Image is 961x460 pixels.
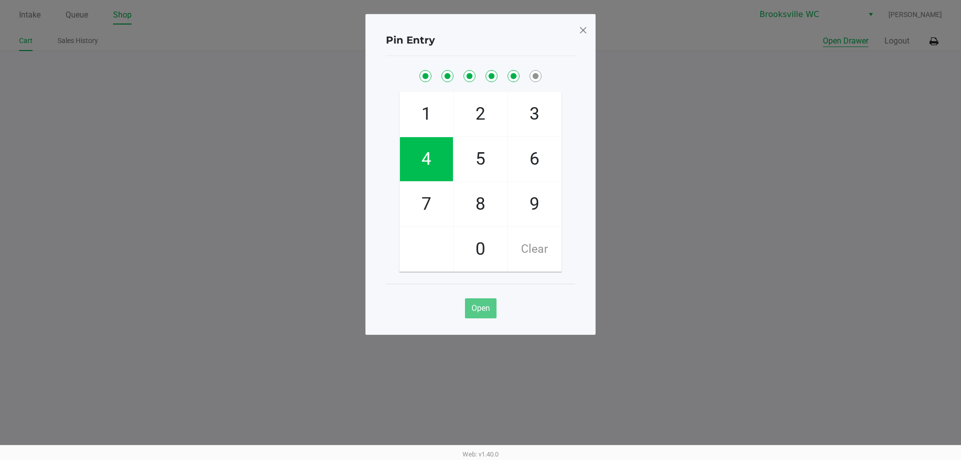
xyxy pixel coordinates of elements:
span: 3 [508,92,561,136]
span: 9 [508,182,561,226]
span: Clear [508,227,561,271]
span: 4 [400,137,453,181]
h4: Pin Entry [386,33,435,48]
span: 2 [454,92,507,136]
span: 5 [454,137,507,181]
span: 7 [400,182,453,226]
span: 0 [454,227,507,271]
span: 8 [454,182,507,226]
span: 6 [508,137,561,181]
span: Web: v1.40.0 [462,450,499,458]
span: 1 [400,92,453,136]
